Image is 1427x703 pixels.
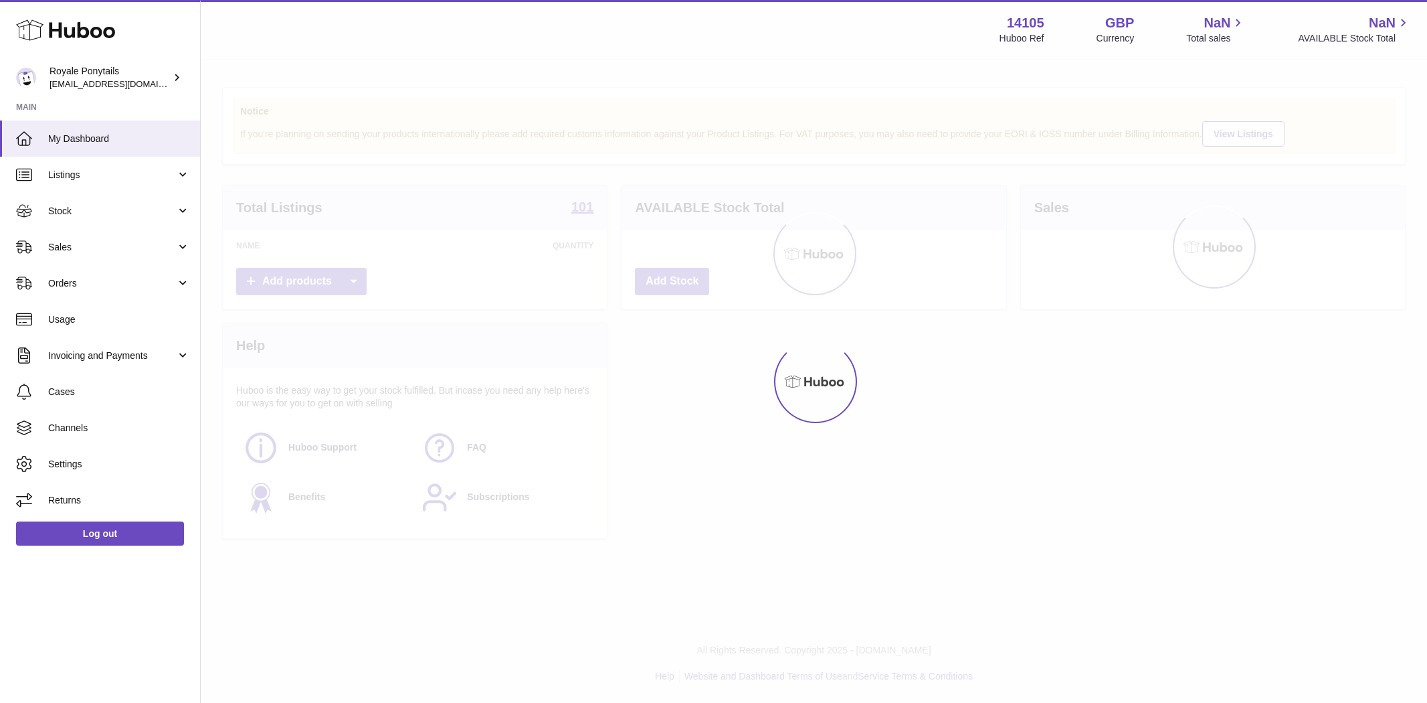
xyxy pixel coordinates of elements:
[1186,14,1246,45] a: NaN Total sales
[1000,32,1044,45] div: Huboo Ref
[1204,14,1230,32] span: NaN
[50,65,170,90] div: Royale Ponytails
[48,241,176,254] span: Sales
[1097,32,1135,45] div: Currency
[48,133,190,145] span: My Dashboard
[48,349,176,362] span: Invoicing and Payments
[1369,14,1396,32] span: NaN
[48,205,176,218] span: Stock
[48,386,190,398] span: Cases
[48,494,190,507] span: Returns
[1186,32,1246,45] span: Total sales
[1105,14,1134,32] strong: GBP
[1298,32,1411,45] span: AVAILABLE Stock Total
[50,78,197,89] span: [EMAIL_ADDRESS][DOMAIN_NAME]
[1007,14,1044,32] strong: 14105
[48,313,190,326] span: Usage
[16,68,36,88] img: internalAdmin-14105@internal.huboo.com
[48,277,176,290] span: Orders
[48,169,176,181] span: Listings
[1298,14,1411,45] a: NaN AVAILABLE Stock Total
[16,522,184,546] a: Log out
[48,458,190,471] span: Settings
[48,422,190,435] span: Channels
